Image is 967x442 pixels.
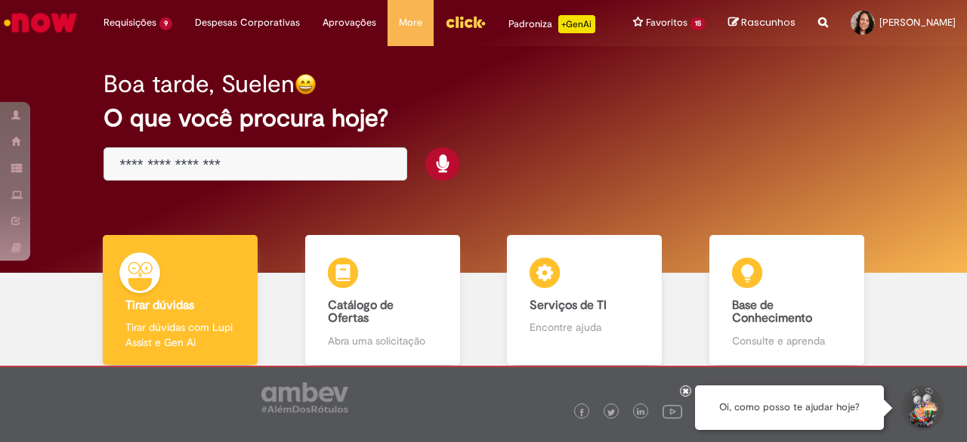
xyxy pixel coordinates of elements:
a: Serviços de TI Encontre ajuda [483,235,686,366]
span: 9 [159,17,172,30]
img: logo_footer_youtube.png [663,401,682,421]
h2: Boa tarde, Suelen [103,71,295,97]
span: Rascunhos [741,15,796,29]
span: Aprovações [323,15,376,30]
b: Serviços de TI [530,298,607,313]
img: click_logo_yellow_360x200.png [445,11,486,33]
a: Tirar dúvidas Tirar dúvidas com Lupi Assist e Gen Ai [79,235,282,366]
img: happy-face.png [295,73,317,95]
img: logo_footer_twitter.png [607,409,615,416]
div: Oi, como posso te ajudar hoje? [695,385,884,430]
b: Tirar dúvidas [125,298,194,313]
div: Padroniza [508,15,595,33]
b: Catálogo de Ofertas [328,298,394,326]
img: logo_footer_ambev_rotulo_gray.png [261,382,348,413]
a: Base de Conhecimento Consulte e aprenda [686,235,888,366]
img: logo_footer_facebook.png [578,409,585,416]
span: 15 [690,17,706,30]
span: More [399,15,422,30]
span: [PERSON_NAME] [879,16,956,29]
p: Abra uma solicitação [328,333,437,348]
span: Requisições [103,15,156,30]
span: Despesas Corporativas [195,15,300,30]
p: Consulte e aprenda [732,333,842,348]
p: Tirar dúvidas com Lupi Assist e Gen Ai [125,320,235,350]
a: Catálogo de Ofertas Abra uma solicitação [282,235,484,366]
span: Favoritos [646,15,687,30]
img: ServiceNow [2,8,79,38]
p: Encontre ajuda [530,320,639,335]
button: Iniciar Conversa de Suporte [899,385,944,431]
a: Rascunhos [728,16,796,30]
p: +GenAi [558,15,595,33]
img: logo_footer_linkedin.png [637,408,644,417]
b: Base de Conhecimento [732,298,812,326]
h2: O que você procura hoje? [103,105,863,131]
